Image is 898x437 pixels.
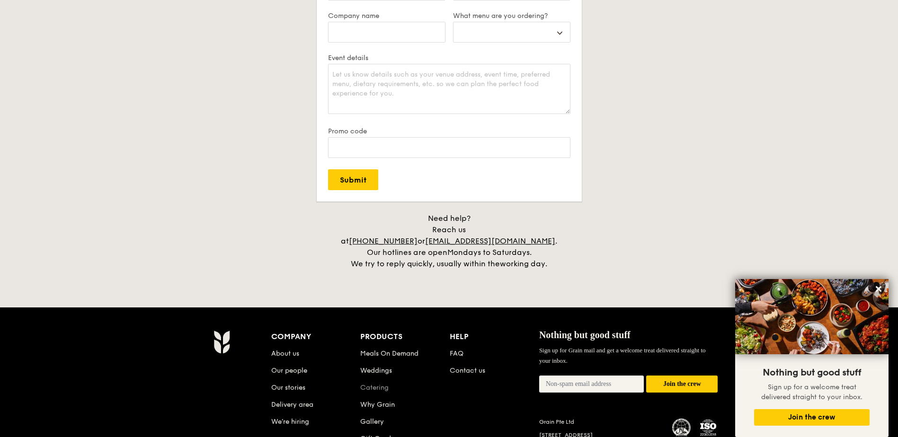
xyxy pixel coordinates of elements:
[871,281,886,297] button: Close
[360,418,384,426] a: Gallery
[271,401,313,409] a: Delivery area
[646,376,718,393] button: Join the crew
[360,384,389,392] a: Catering
[271,367,307,375] a: Our people
[539,330,631,340] span: Nothing but good stuff
[539,376,644,393] input: Non-spam email address
[425,236,555,245] a: [EMAIL_ADDRESS][DOMAIN_NAME]
[735,279,889,354] img: DSC07876-Edit02-Large.jpeg
[331,213,568,270] div: Need help? Reach us at or . Our hotlines are open We try to reply quickly, usually within the
[447,248,532,257] span: Mondays to Saturdays.
[360,367,392,375] a: Weddings
[450,350,463,358] a: FAQ
[360,330,450,343] div: Products
[271,418,309,426] a: We’re hiring
[328,64,570,114] textarea: Let us know details such as your venue address, event time, preferred menu, dietary requirements,...
[754,409,870,426] button: Join the crew
[271,330,361,343] div: Company
[213,330,230,354] img: AYc88T3wAAAABJRU5ErkJggg==
[349,236,418,245] a: [PHONE_NUMBER]
[761,383,862,401] span: Sign up for a welcome treat delivered straight to your inbox.
[763,367,861,378] span: Nothing but good stuff
[699,418,718,437] img: ISO Certified
[453,12,570,20] label: What menu are you ordering?
[271,384,305,392] a: Our stories
[328,127,570,135] label: Promo code
[360,401,395,409] a: Why Grain
[450,330,539,343] div: Help
[539,347,706,364] span: Sign up for Grain mail and get a welcome treat delivered straight to your inbox.
[328,54,570,62] label: Event details
[539,418,661,426] div: Grain Pte Ltd
[328,169,378,190] input: Submit
[450,367,485,375] a: Contact us
[328,12,445,20] label: Company name
[500,259,547,268] span: working day.
[271,350,299,358] a: About us
[360,350,418,358] a: Meals On Demand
